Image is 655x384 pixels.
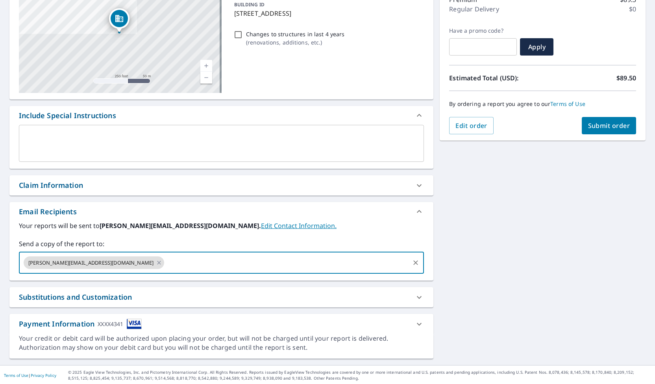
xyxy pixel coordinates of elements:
[449,73,542,83] p: Estimated Total (USD):
[449,27,517,34] label: Have a promo code?
[616,73,636,83] p: $89.50
[9,314,433,334] div: Payment InformationXXXX4341cardImage
[200,60,212,72] a: Current Level 17, Zoom In
[19,180,83,191] div: Claim Information
[582,117,636,134] button: Submit order
[68,369,651,381] p: © 2025 Eagle View Technologies, Inc. and Pictometry International Corp. All Rights Reserved. Repo...
[520,38,553,56] button: Apply
[19,292,132,302] div: Substitutions and Customization
[31,373,56,378] a: Privacy Policy
[19,334,424,352] div: Your credit or debit card will be authorized upon placing your order, but will not be charged unt...
[246,30,345,38] p: Changes to structures in last 4 years
[9,175,433,195] div: Claim Information
[19,110,116,121] div: Include Special Instructions
[410,257,421,268] button: Clear
[4,373,28,378] a: Terms of Use
[9,202,433,221] div: Email Recipients
[261,221,337,230] a: EditContactInfo
[127,319,142,329] img: cardImage
[100,221,261,230] b: [PERSON_NAME][EMAIL_ADDRESS][DOMAIN_NAME].
[234,9,421,18] p: [STREET_ADDRESS]
[19,206,77,217] div: Email Recipients
[588,121,630,130] span: Submit order
[98,319,123,329] div: XXXX4341
[24,256,164,269] div: [PERSON_NAME][EMAIL_ADDRESS][DOMAIN_NAME]
[629,4,636,14] p: $0
[526,43,547,51] span: Apply
[24,259,158,267] span: [PERSON_NAME][EMAIL_ADDRESS][DOMAIN_NAME]
[449,100,636,108] p: By ordering a report you agree to our
[9,287,433,307] div: Substitutions and Customization
[449,117,494,134] button: Edit order
[455,121,487,130] span: Edit order
[19,319,142,329] div: Payment Information
[4,373,56,378] p: |
[246,38,345,46] p: ( renovations, additions, etc. )
[449,4,499,14] p: Regular Delivery
[9,106,433,125] div: Include Special Instructions
[200,72,212,83] a: Current Level 17, Zoom Out
[234,1,265,8] p: BUILDING ID
[109,8,130,33] div: Dropped pin, building 1, Commercial property, 15 S River Ln Geneva, IL 60134
[19,221,424,230] label: Your reports will be sent to
[550,100,585,108] a: Terms of Use
[19,239,424,249] label: Send a copy of the report to:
